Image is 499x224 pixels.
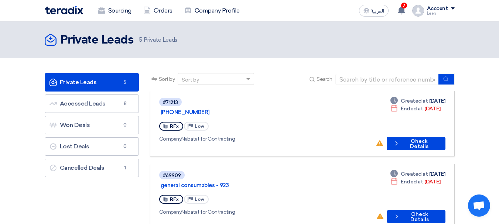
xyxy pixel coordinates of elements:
span: RFx [170,124,179,129]
a: Sourcing [92,3,137,19]
div: #69909 [163,173,181,178]
input: Search by title or reference number [335,74,439,85]
button: Check Details [387,210,445,223]
span: Created at [401,170,428,178]
img: Teradix logo [45,6,83,14]
button: العربية [359,5,389,17]
span: Company [159,209,182,215]
span: 7 [401,3,407,8]
span: 0 [121,121,130,129]
h2: Private Leads [60,33,134,48]
div: Sort by [182,76,199,84]
span: Sort by [159,75,175,83]
span: 5 [139,37,142,43]
span: RFx [170,197,179,202]
a: Private Leads5 [45,73,139,92]
span: Company [159,136,182,142]
a: general consumables - 923 [161,182,345,189]
span: 5 [121,79,130,86]
span: 1 [121,164,130,172]
div: #71213 [163,100,178,105]
span: Search [317,75,332,83]
img: profile_test.png [412,5,424,17]
a: Company Profile [178,3,246,19]
span: Created at [401,97,428,105]
span: Ended at [401,105,423,113]
a: Orders [137,3,178,19]
a: Accessed Leads8 [45,94,139,113]
div: Leen [427,11,455,15]
span: 0 [121,143,130,150]
div: [DATE] [390,178,440,186]
a: Lost Deals0 [45,137,139,156]
span: Private Leads [139,36,177,44]
div: Nabatat for Contracting [159,135,370,143]
div: [DATE] [390,170,445,178]
a: Cancelled Deals1 [45,159,139,177]
span: العربية [371,8,384,14]
div: [DATE] [390,105,440,113]
div: Open chat [468,194,490,217]
div: [DATE] [390,97,445,105]
a: [PHONE_NUMBER] [161,109,345,116]
button: Check Details [387,137,445,150]
span: Low [195,124,204,129]
span: Low [195,197,204,202]
span: 8 [121,100,130,107]
div: Nabatat for Contracting [159,208,370,216]
a: Won Deals0 [45,116,139,134]
div: Account [427,6,448,12]
span: Ended at [401,178,423,186]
